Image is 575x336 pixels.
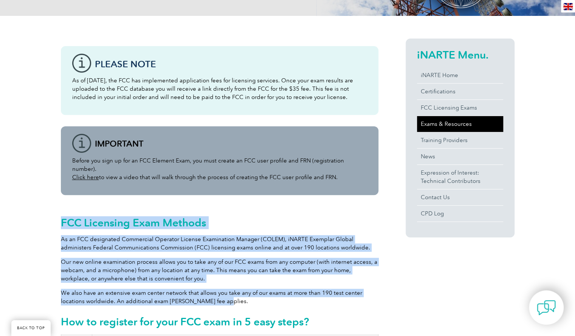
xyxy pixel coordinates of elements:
[417,206,503,221] a: CPD Log
[417,100,503,116] a: FCC Licensing Exams
[11,320,51,336] a: BACK TO TOP
[95,59,367,69] h3: Please note
[72,156,367,181] p: Before you sign up for an FCC Element Exam, you must create an FCC user profile and FRN (registra...
[72,174,99,181] a: Click here
[537,298,556,317] img: contact-chat.png
[61,289,378,305] p: We also have an extensive exam center network that allows you take any of our exams at more than ...
[61,217,378,229] h2: FCC Licensing Exam Methods
[417,132,503,148] a: Training Providers
[417,149,503,164] a: News
[61,258,378,283] p: Our new online examination process allows you to take any of our FCC exams from any computer (wit...
[72,76,367,101] p: As of [DATE], the FCC has implemented application fees for licensing services. Once your exam res...
[417,165,503,189] a: Expression of Interest:Technical Contributors
[417,116,503,132] a: Exams & Resources
[563,3,573,10] img: en
[61,235,378,252] p: As an FCC designated Commercial Operator License Examination Manager (COLEM), iNARTE Exemplar Glo...
[417,189,503,205] a: Contact Us
[417,49,503,61] h2: iNARTE Menu.
[61,316,378,328] h2: How to register for your FCC exam in 5 easy steps?
[417,67,503,83] a: iNARTE Home
[417,84,503,99] a: Certifications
